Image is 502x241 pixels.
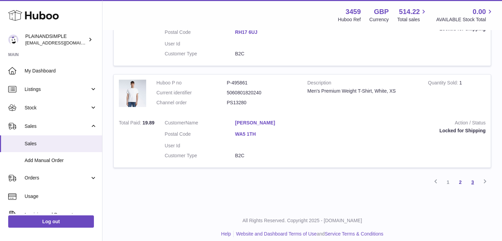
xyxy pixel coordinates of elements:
img: 34591727345705.jpeg [119,80,146,107]
strong: Action / Status [316,120,486,128]
span: Usage [25,193,97,200]
strong: GBP [374,7,389,16]
span: AVAILABLE Stock Total [436,16,494,23]
div: Men's Premium Weight T-Shirt, White, XS [307,88,418,94]
span: Customer [165,120,185,125]
span: 514.22 [399,7,420,16]
span: My Dashboard [25,68,97,74]
a: WA5 1TH [235,131,305,137]
a: Website and Dashboard Terms of Use [236,231,317,237]
span: Stock [25,105,90,111]
dt: User Id [165,41,235,47]
span: Invoicing and Payments [25,212,90,218]
strong: Quantity Sold [428,80,459,87]
dd: P-495861 [227,80,297,86]
span: [EMAIL_ADDRESS][DOMAIN_NAME] [25,40,100,45]
dt: Current identifier [156,90,227,96]
dt: Customer Type [165,152,235,159]
a: 0.00 AVAILABLE Stock Total [436,7,494,23]
div: Huboo Ref [338,16,361,23]
img: duco@plainandsimple.com [8,35,18,45]
div: Currency [369,16,389,23]
dd: 5060801820240 [227,90,297,96]
span: 19.89 [142,120,154,125]
a: Help [221,231,231,237]
strong: 3459 [346,7,361,16]
dd: B2C [235,152,305,159]
dt: Postal Code [165,29,235,37]
strong: Description [307,80,418,88]
a: 514.22 Total sales [397,7,428,23]
dt: Channel order [156,99,227,106]
dt: Customer Type [165,51,235,57]
p: All Rights Reserved. Copyright 2025 - [DOMAIN_NAME] [108,217,497,224]
dt: Huboo P no [156,80,227,86]
dd: B2C [235,51,305,57]
td: 1 [423,75,491,115]
span: Orders [25,175,90,181]
span: Sales [25,140,97,147]
dt: Name [165,120,235,128]
a: RH17 6UJ [235,29,305,36]
span: 0.00 [473,7,486,16]
dd: PS13280 [227,99,297,106]
span: Add Manual Order [25,157,97,164]
a: 1 [442,176,454,188]
span: Total sales [397,16,428,23]
a: Service Terms & Conditions [325,231,384,237]
li: and [234,231,383,237]
span: Listings [25,86,90,93]
a: 3 [466,176,479,188]
a: Log out [8,215,94,228]
strong: Total Paid [119,120,142,127]
span: Sales [25,123,90,130]
a: 2 [454,176,466,188]
dt: User Id [165,143,235,149]
div: Locked for Shipping [316,128,486,134]
div: PLAINANDSIMPLE [25,33,87,46]
dt: Postal Code [165,131,235,139]
a: [PERSON_NAME] [235,120,305,126]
